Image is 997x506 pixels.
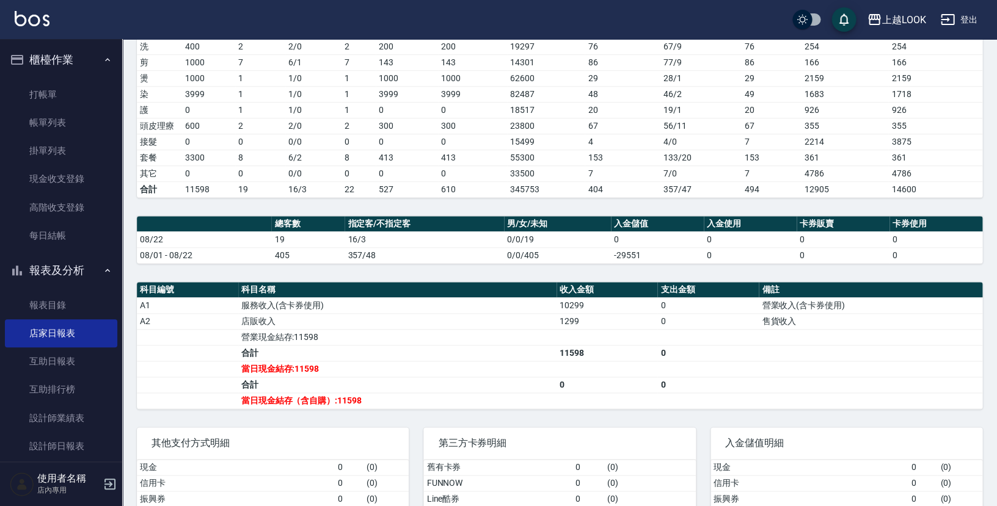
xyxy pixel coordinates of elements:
th: 備註 [759,282,982,298]
td: 1 [235,102,285,118]
td: 1 / 0 [285,70,341,86]
th: 入金儲值 [611,216,704,232]
td: 8 [235,150,285,165]
button: 登出 [935,9,982,31]
td: 1 [341,86,376,102]
button: 上越LOOK [862,7,930,32]
td: 1000 [438,70,507,86]
td: 0/0/405 [504,247,611,263]
td: 1000 [376,70,438,86]
a: 打帳單 [5,81,117,109]
td: 19 / 1 [660,102,742,118]
td: 0 [235,165,285,181]
td: 355 [888,118,982,134]
td: 11598 [557,345,658,361]
h5: 使用者名稱 [37,472,100,485]
td: 0/0/19 [504,231,611,247]
a: 店家日報表 [5,319,117,347]
td: 1 / 0 [285,86,341,102]
td: 300 [438,118,507,134]
td: A2 [137,313,238,329]
td: A1 [137,297,238,313]
a: 報表目錄 [5,291,117,319]
td: 1299 [557,313,658,329]
td: 服務收入(含卡券使用) [238,297,557,313]
table: a dense table [137,23,982,198]
td: 剪 [137,54,182,70]
th: 卡券販賣 [797,216,889,232]
th: 科目名稱 [238,282,557,298]
td: 29 [585,70,660,86]
a: 設計師業績表 [5,404,117,432]
a: 互助日報表 [5,347,117,375]
td: 0 [657,297,759,313]
td: 0 [704,247,797,263]
span: 入金儲值明細 [725,437,968,449]
td: 6 / 2 [285,150,341,165]
td: 16/3 [345,231,503,247]
td: 926 [888,102,982,118]
td: 133 / 20 [660,150,742,165]
td: 23800 [507,118,585,134]
td: 67 / 9 [660,38,742,54]
td: 1 [235,86,285,102]
td: 18517 [507,102,585,118]
td: 7 [235,54,285,70]
td: 0 [341,165,376,181]
td: 0 [797,247,889,263]
td: 當日現金結存:11598 [238,361,557,377]
td: 合計 [238,345,557,361]
td: 1683 [801,86,888,102]
td: 404 [585,181,660,197]
td: 3300 [182,150,235,165]
td: 0 [438,165,507,181]
td: 254 [888,38,982,54]
td: -29551 [611,247,704,263]
button: save [831,7,856,32]
a: 設計師業績分析表 [5,460,117,488]
td: 0 [704,231,797,247]
td: 355 [801,118,888,134]
td: 7 [742,134,801,150]
th: 支出金額 [657,282,759,298]
td: 08/22 [137,231,271,247]
td: 4786 [888,165,982,181]
td: 2 [235,118,285,134]
td: 46 / 2 [660,86,742,102]
th: 總客數 [271,216,345,232]
a: 設計師日報表 [5,432,117,460]
table: a dense table [137,216,982,264]
td: 套餐 [137,150,182,165]
td: 接髮 [137,134,182,150]
td: 3999 [438,86,507,102]
td: 0 [657,313,759,329]
td: 0 / 0 [285,134,341,150]
td: 6 / 1 [285,54,341,70]
p: 店內專用 [37,485,100,496]
td: 405 [271,247,345,263]
td: 8 [341,150,376,165]
td: 926 [801,102,888,118]
td: 0 [889,231,982,247]
td: 燙 [137,70,182,86]
td: 19 [235,181,285,197]
a: 高階收支登錄 [5,193,117,222]
td: 76 [585,38,660,54]
td: 當日現金結存（含自購）:11598 [238,392,557,408]
td: 0 [908,460,937,475]
td: 08/01 - 08/22 [137,247,271,263]
td: 合計 [238,377,557,392]
td: 2 / 0 [285,118,341,134]
td: 357/48 [345,247,503,263]
td: 4 / 0 [660,134,742,150]
td: 合計 [137,181,182,197]
td: 2159 [801,70,888,86]
td: 3875 [888,134,982,150]
td: 12905 [801,181,888,197]
td: 3999 [182,86,235,102]
td: ( 0 ) [363,475,409,491]
td: 16/3 [285,181,341,197]
td: 7 / 0 [660,165,742,181]
a: 每日結帳 [5,222,117,250]
td: 0 [438,102,507,118]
